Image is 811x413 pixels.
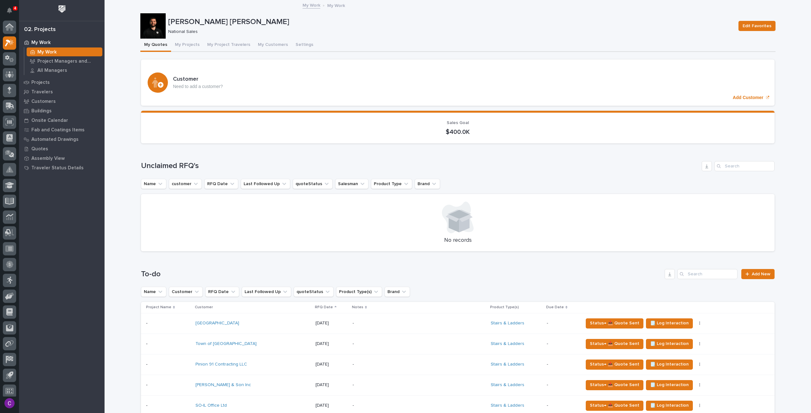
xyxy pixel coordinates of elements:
[195,321,239,326] a: [GEOGRAPHIC_DATA]
[146,319,149,326] p: -
[195,382,251,388] a: [PERSON_NAME] & Son Inc
[3,397,16,410] button: users-avatar
[173,76,223,83] h3: Customer
[31,80,50,85] p: Projects
[3,4,16,17] button: Notifications
[303,1,320,9] a: My Work
[141,161,699,171] h1: Unclaimed RFQ's
[195,304,213,311] p: Customer
[19,163,105,172] a: Traveler Status Details
[590,319,639,327] span: Status→ 📤 Quote Sent
[19,106,105,116] a: Buildings
[677,269,738,279] input: Search
[204,179,238,189] button: RFQ Date
[168,29,731,34] p: National Sales
[316,321,348,326] p: [DATE]
[490,304,519,311] p: Product Type(s)
[650,340,689,347] span: 🗒️ Log Interaction
[140,39,171,52] button: My Quotes
[353,321,463,326] p: -
[37,49,57,55] p: My Work
[646,360,693,370] button: 🗒️ Log Interaction
[141,287,166,297] button: Name
[371,179,412,189] button: Product Type
[327,2,345,9] p: My Work
[168,17,733,27] p: [PERSON_NAME] [PERSON_NAME]
[14,6,16,10] p: 4
[335,179,368,189] button: Salesman
[646,339,693,349] button: 🗒️ Log Interaction
[586,318,643,329] button: Status→ 📤 Quote Sent
[294,287,334,297] button: quoteStatus
[149,237,767,244] p: No records
[19,144,105,153] a: Quotes
[590,360,639,368] span: Status→ 📤 Quote Sent
[141,375,775,395] tr: -- [PERSON_NAME] & Son Inc [DATE]-Stairs & Ladders -Status→ 📤 Quote Sent🗒️ Log Interaction
[546,304,564,311] p: Due Date
[336,287,382,297] button: Product Type(s)
[650,402,689,409] span: 🗒️ Log Interaction
[353,362,463,367] p: -
[491,321,524,326] a: Stairs & Ladders
[31,156,65,161] p: Assembly View
[205,287,239,297] button: RFQ Date
[547,321,578,326] p: -
[352,304,363,311] p: Notes
[31,89,53,95] p: Travelers
[37,68,67,73] p: All Managers
[146,381,149,388] p: -
[586,360,643,370] button: Status→ 📤 Quote Sent
[714,161,775,171] input: Search
[146,402,149,408] p: -
[316,362,348,367] p: [DATE]
[24,57,105,66] a: Project Managers and Engineers
[241,179,290,189] button: Last Followed Up
[19,87,105,97] a: Travelers
[650,319,689,327] span: 🗒️ Log Interaction
[316,341,348,347] p: [DATE]
[415,179,440,189] button: Brand
[31,127,85,133] p: Fab and Coatings Items
[169,179,202,189] button: customer
[646,318,693,329] button: 🗒️ Log Interaction
[31,137,79,142] p: Automated Drawings
[19,97,105,106] a: Customers
[733,95,763,100] p: Add Customer
[195,403,227,408] a: SO-IL Office Ltd
[31,108,52,114] p: Buildings
[292,39,317,52] button: Settings
[203,39,254,52] button: My Project Travelers
[149,128,767,136] p: $400.0K
[146,360,149,367] p: -
[650,360,689,368] span: 🗒️ Log Interaction
[146,304,171,311] p: Project Name
[646,380,693,390] button: 🗒️ Log Interaction
[447,121,469,125] span: Sales Goal
[242,287,291,297] button: Last Followed Up
[19,153,105,163] a: Assembly View
[24,26,56,33] div: 02. Projects
[141,59,775,106] a: Add Customer
[19,116,105,125] a: Onsite Calendar
[195,341,257,347] a: Town of [GEOGRAPHIC_DATA]
[19,78,105,87] a: Projects
[37,59,100,64] p: Project Managers and Engineers
[547,362,578,367] p: -
[353,403,463,408] p: -
[31,146,48,152] p: Quotes
[586,401,643,411] button: Status→ 📤 Quote Sent
[141,313,775,334] tr: -- [GEOGRAPHIC_DATA] [DATE]-Stairs & Ladders -Status→ 📤 Quote Sent🗒️ Log Interaction
[146,340,149,347] p: -
[491,403,524,408] a: Stairs & Ladders
[169,287,203,297] button: Customer
[31,99,56,104] p: Customers
[19,135,105,144] a: Automated Drawings
[741,269,775,279] a: Add New
[31,40,51,46] p: My Work
[141,179,166,189] button: Name
[316,382,348,388] p: [DATE]
[19,38,105,47] a: My Work
[646,401,693,411] button: 🗒️ Log Interaction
